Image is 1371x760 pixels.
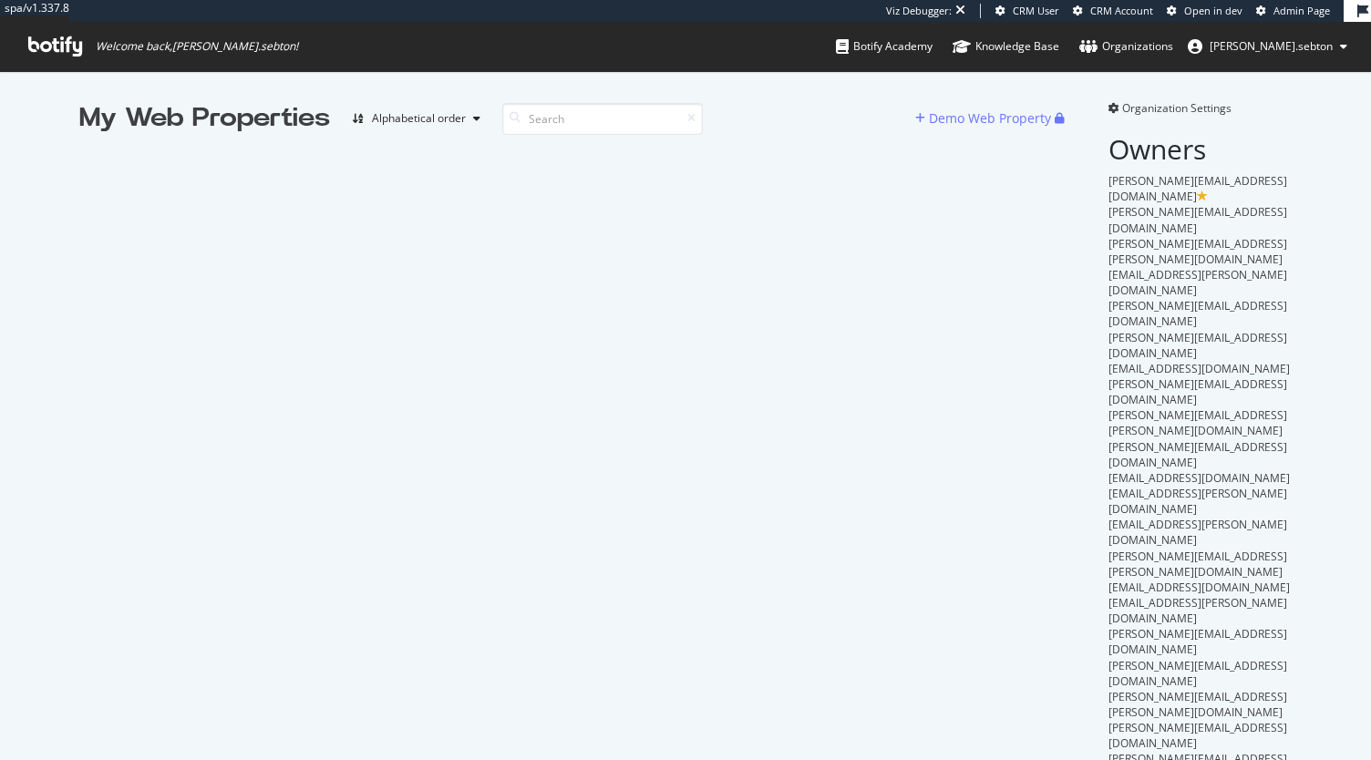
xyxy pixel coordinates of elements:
[1108,580,1290,595] span: [EMAIL_ADDRESS][DOMAIN_NAME]
[1184,4,1242,17] span: Open in dev
[1108,236,1287,267] span: [PERSON_NAME][EMAIL_ADDRESS][PERSON_NAME][DOMAIN_NAME]
[79,100,330,137] div: My Web Properties
[1256,4,1330,18] a: Admin Page
[1108,376,1287,407] span: [PERSON_NAME][EMAIL_ADDRESS][DOMAIN_NAME]
[1108,486,1287,517] span: [EMAIL_ADDRESS][PERSON_NAME][DOMAIN_NAME]
[96,39,298,54] span: Welcome back, [PERSON_NAME].sebton !
[1108,298,1287,329] span: [PERSON_NAME][EMAIL_ADDRESS][DOMAIN_NAME]
[1108,134,1292,164] h2: Owners
[1108,626,1287,657] span: [PERSON_NAME][EMAIL_ADDRESS][DOMAIN_NAME]
[1173,32,1362,61] button: [PERSON_NAME].sebton
[1108,595,1287,626] span: [EMAIL_ADDRESS][PERSON_NAME][DOMAIN_NAME]
[886,4,952,18] div: Viz Debugger:
[1108,267,1287,298] span: [EMAIL_ADDRESS][PERSON_NAME][DOMAIN_NAME]
[995,4,1059,18] a: CRM User
[915,104,1055,133] button: Demo Web Property
[1108,658,1287,689] span: [PERSON_NAME][EMAIL_ADDRESS][DOMAIN_NAME]
[953,22,1059,71] a: Knowledge Base
[929,109,1051,128] div: Demo Web Property
[836,37,933,56] div: Botify Academy
[1079,37,1173,56] div: Organizations
[1108,517,1287,548] span: [EMAIL_ADDRESS][PERSON_NAME][DOMAIN_NAME]
[1273,4,1330,17] span: Admin Page
[1108,720,1287,751] span: [PERSON_NAME][EMAIL_ADDRESS][DOMAIN_NAME]
[1013,4,1059,17] span: CRM User
[1108,204,1287,235] span: [PERSON_NAME][EMAIL_ADDRESS][DOMAIN_NAME]
[1108,439,1287,470] span: [PERSON_NAME][EMAIL_ADDRESS][DOMAIN_NAME]
[1108,689,1287,720] span: [PERSON_NAME][EMAIL_ADDRESS][PERSON_NAME][DOMAIN_NAME]
[836,22,933,71] a: Botify Academy
[953,37,1059,56] div: Knowledge Base
[502,103,703,135] input: Search
[1108,361,1290,376] span: [EMAIL_ADDRESS][DOMAIN_NAME]
[1167,4,1242,18] a: Open in dev
[345,104,488,133] button: Alphabetical order
[1108,407,1287,438] span: [PERSON_NAME][EMAIL_ADDRESS][PERSON_NAME][DOMAIN_NAME]
[1108,549,1287,580] span: [PERSON_NAME][EMAIL_ADDRESS][PERSON_NAME][DOMAIN_NAME]
[1108,173,1287,204] span: [PERSON_NAME][EMAIL_ADDRESS][DOMAIN_NAME]
[1079,22,1173,71] a: Organizations
[915,110,1055,126] a: Demo Web Property
[1073,4,1153,18] a: CRM Account
[1108,470,1290,486] span: [EMAIL_ADDRESS][DOMAIN_NAME]
[1090,4,1153,17] span: CRM Account
[372,113,466,124] div: Alphabetical order
[1108,330,1287,361] span: [PERSON_NAME][EMAIL_ADDRESS][DOMAIN_NAME]
[1210,38,1333,54] span: anne.sebton
[1122,100,1232,116] span: Organization Settings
